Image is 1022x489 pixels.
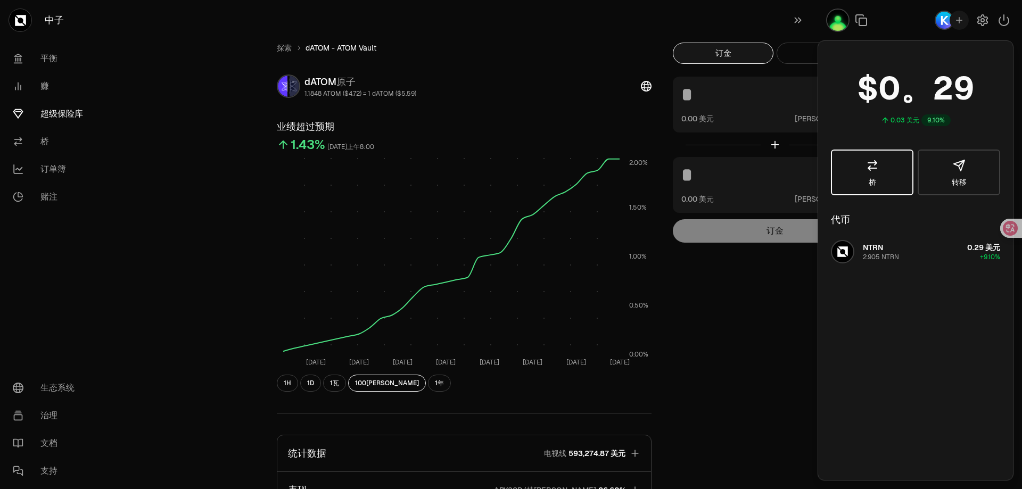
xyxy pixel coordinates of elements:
[4,45,115,72] a: 平衡
[277,43,292,53] font: 探索
[480,358,499,367] tspan: [DATE]
[4,374,115,402] a: 生态系统
[795,194,862,204] font: [PERSON_NAME]：
[277,43,652,53] nav: 面包屑
[863,253,899,261] font: 2.905 NTRN
[304,89,416,98] font: 1.1848 ATOM ($4.72) = 1 dATOM ($5.59)
[952,177,967,187] font: 转移
[544,449,566,458] font: 电视线
[330,379,339,387] font: 1瓦
[681,194,714,204] font: 0.00 美元
[629,350,648,359] tspan: 0.00%
[323,375,346,392] button: 1瓦
[681,113,714,124] button: 0.00 美元
[4,155,115,183] a: 订单簿
[435,379,444,387] font: 1年
[349,358,369,367] tspan: [DATE]
[523,358,542,367] tspan: [DATE]
[300,375,321,392] button: 1D
[927,116,945,125] font: 9.10%
[795,114,862,123] font: [PERSON_NAME]：
[40,465,57,476] font: 支持
[566,358,586,367] tspan: [DATE]
[568,449,625,458] font: 593,274.87 美元
[304,76,336,88] font: dATOM
[278,76,287,97] img: dATOM 徽标
[629,301,648,310] tspan: 0.50%
[40,382,75,393] font: 生态系统
[826,9,850,32] img: 原子
[863,243,883,252] font: NTRN
[40,410,57,421] font: 治理
[918,150,1000,195] button: 转移
[4,429,115,457] a: 文档
[307,379,314,387] font: 1D
[348,375,426,392] button: 100[PERSON_NAME]
[277,375,298,392] button: 1H
[355,379,419,387] font: 100[PERSON_NAME]
[327,143,374,151] font: [DATE]上午8:00
[629,159,648,167] tspan: 2.00%
[825,236,1007,268] button: NTRN 徽标NTRN2.905 NTRN0.29 美元+9.10%
[277,120,334,132] font: 业绩超过预期
[277,435,651,471] button: 统计数据电视线593,274.87 美元
[393,358,413,367] tspan: [DATE]
[629,252,647,261] tspan: 1.00%
[290,76,299,97] img: ATOM 徽标
[869,177,876,187] font: 桥
[935,11,954,30] img: Keplr
[831,213,850,226] font: 代币
[40,136,49,147] font: 桥
[306,43,376,53] font: dATOM - ATOM Vault
[891,116,919,125] font: 0.03 美元
[306,358,326,367] tspan: [DATE]
[832,241,853,262] img: NTRN 徽标
[336,76,356,88] font: 原子
[40,53,57,64] font: 平衡
[980,253,1000,261] font: +9.10%
[428,375,451,392] button: 1年
[4,128,115,155] a: 桥
[40,108,83,119] font: 超级保险库
[40,80,49,92] font: 赚
[40,437,57,449] font: 文档
[291,136,325,153] font: 1.43%
[610,358,630,367] tspan: [DATE]
[40,191,57,202] font: 赌注
[681,193,714,204] button: 0.00 美元
[715,48,731,58] font: 订金
[967,243,1000,252] font: 0.29 美元
[40,163,66,175] font: 订单簿
[436,358,456,367] tspan: [DATE]
[681,114,714,123] font: 0.00 美元
[4,72,115,100] a: 赚
[831,150,913,195] a: 桥
[629,203,647,212] tspan: 1.50%
[4,100,115,128] a: 超级保险库
[45,14,64,26] font: 中子
[288,447,326,459] font: 统计数据
[4,402,115,429] a: 治理
[4,457,115,485] a: 支持
[4,183,115,211] a: 赌注
[284,379,291,387] font: 1H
